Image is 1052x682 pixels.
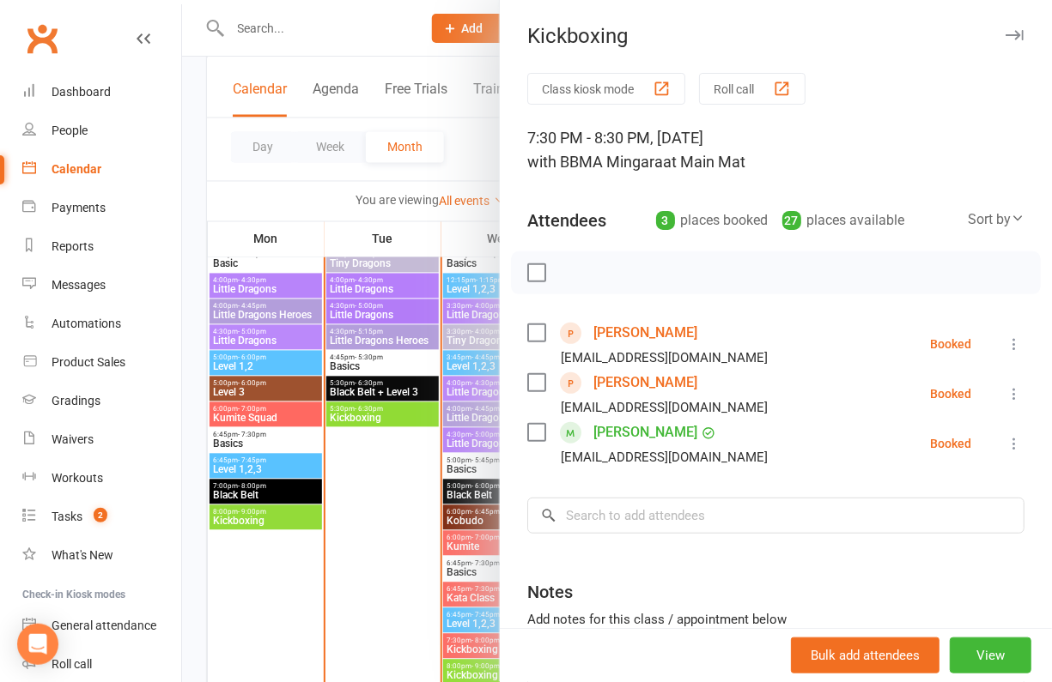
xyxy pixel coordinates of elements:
[500,24,1052,48] div: Kickboxing
[561,446,768,468] div: [EMAIL_ADDRESS][DOMAIN_NAME]
[22,150,181,189] a: Calendar
[663,153,745,171] span: at Main Mat
[52,317,121,330] div: Automations
[656,208,769,232] div: places booked
[699,73,806,105] button: Roll call
[527,609,1025,630] div: Add notes for this class / appointment below
[22,266,181,305] a: Messages
[527,73,685,105] button: Class kiosk mode
[22,73,181,112] a: Dashboard
[52,432,94,446] div: Waivers
[930,338,971,350] div: Booked
[21,17,64,60] a: Clubworx
[656,211,675,230] div: 3
[930,388,971,400] div: Booked
[52,471,103,485] div: Workouts
[52,124,88,137] div: People
[52,201,106,214] div: Payments
[52,510,82,523] div: Tasks
[527,126,1025,174] div: 7:30 PM - 8:30 PM, [DATE]
[52,278,106,292] div: Messages
[593,419,697,446] a: [PERSON_NAME]
[22,227,181,266] a: Reports
[527,208,606,232] div: Attendees
[52,548,113,562] div: What's New
[593,369,697,396] a: [PERSON_NAME]
[52,394,100,407] div: Gradings
[52,162,101,176] div: Calendar
[52,355,125,369] div: Product Sales
[527,580,573,604] div: Notes
[52,239,94,253] div: Reports
[782,211,801,230] div: 27
[22,536,181,575] a: What's New
[950,637,1031,673] button: View
[527,153,663,171] span: with BBMA Mingara
[527,498,1025,534] input: Search to add attendees
[22,112,181,150] a: People
[17,624,58,665] div: Open Intercom Messenger
[52,85,111,99] div: Dashboard
[782,208,905,232] div: places available
[561,396,768,419] div: [EMAIL_ADDRESS][DOMAIN_NAME]
[22,607,181,645] a: General attendance kiosk mode
[930,438,971,450] div: Booked
[22,189,181,227] a: Payments
[593,319,697,347] a: [PERSON_NAME]
[22,459,181,498] a: Workouts
[968,208,1025,231] div: Sort by
[22,382,181,420] a: Gradings
[94,508,107,522] span: 2
[52,657,92,671] div: Roll call
[561,347,768,369] div: [EMAIL_ADDRESS][DOMAIN_NAME]
[22,420,181,459] a: Waivers
[52,619,156,632] div: General attendance
[22,498,181,536] a: Tasks 2
[22,305,181,343] a: Automations
[791,637,940,673] button: Bulk add attendees
[22,343,181,382] a: Product Sales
